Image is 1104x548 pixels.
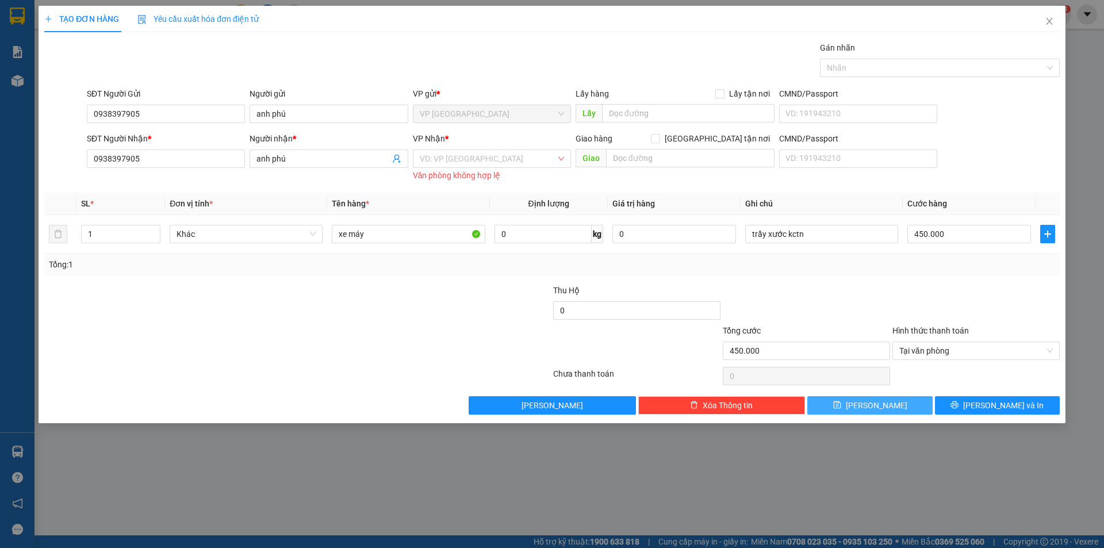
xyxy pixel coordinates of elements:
button: printer[PERSON_NAME] và In [935,396,1060,415]
span: Khác [177,225,316,243]
input: Ghi Chú [745,225,898,243]
span: Lấy tận nơi [724,87,775,100]
div: Tổng: 1 [49,258,426,271]
input: VD: Bàn, Ghế [332,225,485,243]
span: SL [81,199,90,208]
span: Cước hàng [907,199,947,208]
th: Ghi chú [741,193,903,215]
button: deleteXóa Thông tin [638,396,806,415]
button: delete [49,225,67,243]
button: plus [1040,225,1055,243]
span: user-add [392,154,401,163]
span: VP Nha Trang [420,105,564,122]
button: Close [1033,6,1065,38]
div: Văn phòng không hợp lệ [413,169,571,182]
div: Người nhận [250,132,408,145]
span: Giá trị hàng [612,199,655,208]
span: Lấy hàng [576,89,609,98]
span: VP Nhận [413,134,445,143]
input: Dọc đường [602,104,775,122]
img: icon [137,15,147,24]
span: Thu Hộ [553,286,580,295]
input: Dọc đường [606,149,775,167]
span: Lấy [576,104,602,122]
span: Giao hàng [576,134,612,143]
span: Giao [576,149,606,167]
span: TẠO ĐƠN HÀNG [44,14,119,24]
input: 0 [612,225,736,243]
span: Tên hàng [332,199,369,208]
label: Hình thức thanh toán [892,326,969,335]
span: printer [950,401,959,410]
div: SĐT Người Nhận [87,132,245,145]
span: [PERSON_NAME] [522,399,583,412]
div: VP gửi [413,87,571,100]
span: [PERSON_NAME] [846,399,907,412]
span: kg [592,225,603,243]
span: [PERSON_NAME] và In [963,399,1044,412]
div: Người gửi [250,87,408,100]
span: Yêu cầu xuất hóa đơn điện tử [137,14,259,24]
div: CMND/Passport [779,87,937,100]
span: close [1045,17,1054,26]
span: plus [1041,229,1055,239]
div: Chưa thanh toán [552,367,722,388]
span: Đơn vị tính [170,199,213,208]
span: save [833,401,841,410]
span: plus [44,15,52,23]
span: [GEOGRAPHIC_DATA] tận nơi [660,132,775,145]
button: save[PERSON_NAME] [807,396,932,415]
span: Xóa Thông tin [703,399,753,412]
label: Gán nhãn [820,43,855,52]
span: Tổng cước [723,326,761,335]
span: Định lượng [528,199,569,208]
div: SĐT Người Gửi [87,87,245,100]
div: CMND/Passport [779,132,937,145]
span: Tại văn phòng [899,342,1053,359]
span: delete [690,401,698,410]
button: [PERSON_NAME] [469,396,636,415]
